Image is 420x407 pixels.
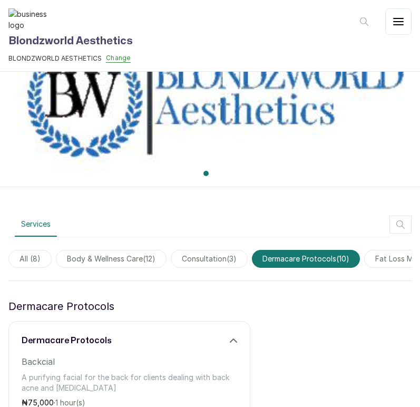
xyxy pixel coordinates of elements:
[55,398,85,407] span: 1 hour(s)
[8,250,52,268] span: All (8)
[8,298,114,315] p: dermacare protocols
[8,54,132,63] button: BLONDZWORLD AESTHETICSChange
[8,33,132,50] h1: Blondzworld Aesthetics
[28,398,54,407] span: 75,000
[171,250,248,268] span: consultation(3)
[22,355,237,368] p: Backcial
[252,250,360,268] span: dermacare protocols(10)
[8,54,102,63] span: BLONDZWORLD AESTHETICS
[56,250,167,268] span: body & wellness care(12)
[22,334,112,347] h3: dermacare protocols
[15,212,57,237] button: Services
[106,54,131,63] button: Change
[8,8,51,31] img: business logo
[22,372,237,393] p: A purifying facial for the back for clients dealing with back acne and [MEDICAL_DATA]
